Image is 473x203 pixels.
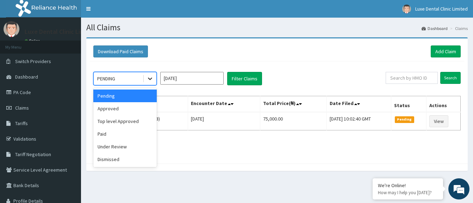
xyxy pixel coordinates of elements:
[260,112,326,130] td: 75,000.00
[93,128,157,140] div: Paid
[402,5,411,13] img: User Image
[15,120,28,127] span: Tariffs
[93,140,157,153] div: Under Review
[415,6,468,12] span: Luxe Dental Clinic Limited
[93,90,157,102] div: Pending
[15,105,29,111] span: Claims
[4,21,19,37] img: User Image
[160,72,224,85] input: Select Month and Year
[188,96,260,112] th: Encounter Date
[386,72,438,84] input: Search by HMO ID
[431,45,461,57] a: Add Claim
[25,38,42,43] a: Online
[391,96,426,112] th: Status
[427,96,461,112] th: Actions
[378,190,438,196] p: How may I help you today?
[86,23,468,32] h1: All Claims
[93,153,157,166] div: Dismissed
[429,115,448,127] a: View
[440,72,461,84] input: Search
[15,74,38,80] span: Dashboard
[93,115,157,128] div: Top level Approved
[15,58,51,64] span: Switch Providers
[93,102,157,115] div: Approved
[227,72,262,85] button: Filter Claims
[25,29,96,35] p: Luxe Dental Clinic Limited
[93,45,148,57] button: Download Paid Claims
[188,112,260,130] td: [DATE]
[260,96,326,112] th: Total Price(₦)
[422,25,448,31] a: Dashboard
[448,25,468,31] li: Claims
[15,151,51,158] span: Tariff Negotiation
[395,116,414,123] span: Pending
[378,182,438,189] div: We're Online!
[327,112,391,130] td: [DATE] 10:02:40 GMT
[97,75,115,82] div: PENDING
[327,96,391,112] th: Date Filed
